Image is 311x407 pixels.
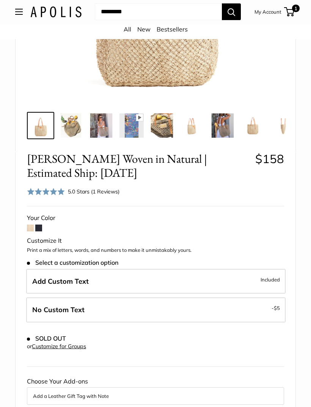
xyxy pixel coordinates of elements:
img: Mercado Woven in Natural | Estimated Ship: Oct. 19th [89,114,113,138]
span: SOLD OUT [27,335,66,343]
div: 5.0 Stars (1 Reviews) [27,186,119,197]
a: Mercado Woven in Natural | Estimated Ship: Oct. 19th [209,112,236,140]
img: Mercado Woven in Natural | Estimated Ship: Oct. 19th [59,114,83,138]
img: Mercado Woven in Natural | Estimated Ship: Oct. 19th [210,114,235,138]
a: Mercado Woven in Natural | Estimated Ship: Oct. 19th [270,112,297,140]
button: Open menu [15,9,23,15]
a: 1 [285,8,294,17]
a: New [137,26,151,33]
label: Add Custom Text [26,269,286,294]
span: 1 [292,5,300,13]
span: $158 [255,152,284,167]
a: Customize for Groups [32,343,86,350]
img: Mercado Woven in Natural | Estimated Ship: Oct. 19th [241,114,265,138]
div: 5.0 Stars (1 Reviews) [68,188,119,196]
img: Mercado Woven in Natural | Estimated Ship: Oct. 19th [271,114,295,138]
a: Mercado Woven in Natural | Estimated Ship: Oct. 19th [88,112,115,140]
a: Mercado Woven in Natural | Estimated Ship: Oct. 19th [148,112,176,140]
div: Choose Your Add-ons [27,376,284,405]
a: Mercado Woven in Natural | Estimated Ship: Oct. 19th [27,112,54,140]
a: Mercado Woven in Natural | Estimated Ship: Oct. 19th [118,112,145,140]
span: [PERSON_NAME] Woven in Natural | Estimated Ship: [DATE] [27,152,250,180]
img: Mercado Woven in Natural | Estimated Ship: Oct. 19th [150,114,174,138]
a: Mercado Woven in Natural | Estimated Ship: Oct. 19th [57,112,85,140]
a: All [124,26,131,33]
a: Bestsellers [157,26,188,33]
span: No Custom Text [32,306,85,314]
a: Mercado Woven in Natural | Estimated Ship: Oct. 19th [239,112,267,140]
div: Customize It [27,236,284,247]
p: Print a mix of letters, words, and numbers to make it unmistakably yours. [27,247,284,255]
span: Included [261,275,280,284]
button: Search [222,4,241,20]
img: Mercado Woven in Natural | Estimated Ship: Oct. 19th [28,114,53,138]
img: Mercado Woven in Natural | Estimated Ship: Oct. 19th [119,114,144,138]
span: Select a customization option [27,259,118,267]
button: Add a Leather Gift Tag with Note [33,392,278,401]
label: Leave Blank [26,298,286,323]
a: Mercado Woven in Natural | Estimated Ship: Oct. 19th [179,112,206,140]
span: - [272,304,280,313]
span: $5 [274,305,280,311]
input: Search... [95,4,222,20]
div: Your Color [27,213,284,224]
img: Mercado Woven in Natural | Estimated Ship: Oct. 19th [180,114,204,138]
img: Apolis [30,7,82,18]
div: or [27,342,86,352]
span: Add Custom Text [32,277,89,286]
a: My Account [254,8,281,17]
